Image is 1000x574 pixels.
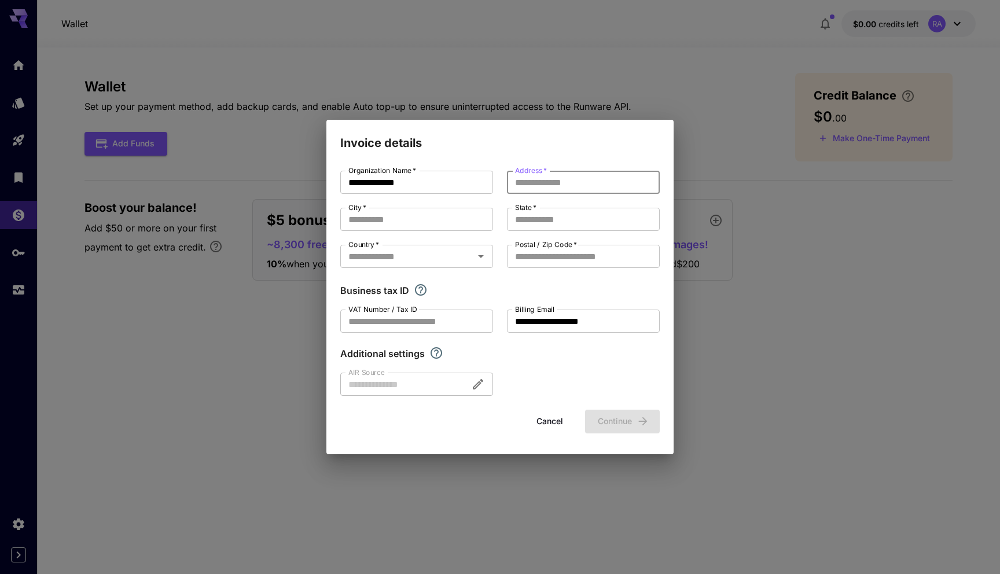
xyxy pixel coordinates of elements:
[515,203,536,212] label: State
[348,367,384,377] label: AIR Source
[348,203,366,212] label: City
[326,120,674,152] h2: Invoice details
[348,304,417,314] label: VAT Number / Tax ID
[340,347,425,360] p: Additional settings
[515,304,554,314] label: Billing Email
[348,240,379,249] label: Country
[340,284,409,297] p: Business tax ID
[348,165,416,175] label: Organization Name
[473,248,489,264] button: Open
[515,165,547,175] label: Address
[524,410,576,433] button: Cancel
[429,346,443,360] svg: Explore additional customization settings
[414,283,428,297] svg: If you are a business tax registrant, please enter your business tax ID here.
[515,240,577,249] label: Postal / Zip Code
